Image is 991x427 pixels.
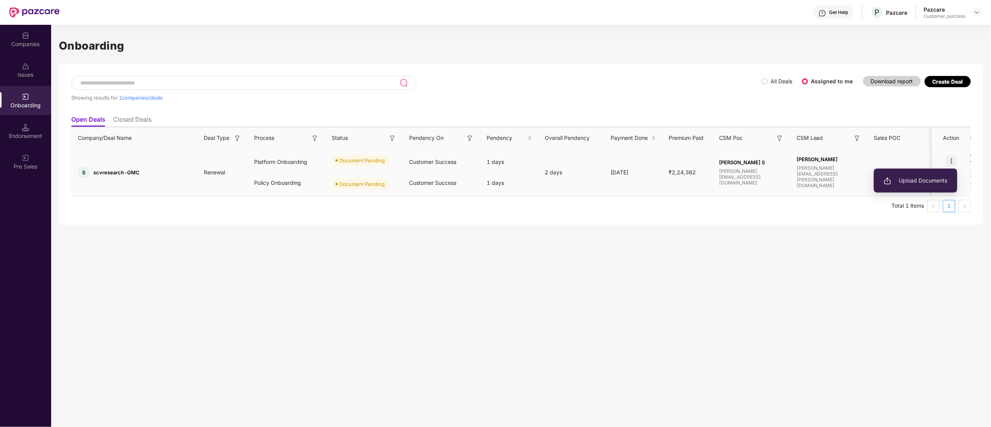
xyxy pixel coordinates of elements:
th: Company/Deal Name [72,127,198,149]
th: Premium Paid [662,127,713,149]
button: right [958,200,971,212]
img: svg+xml;base64,PHN2ZyB3aWR0aD0iMjQiIGhlaWdodD0iMjUiIHZpZXdCb3g9IjAgMCAyNCAyNSIgZmlsbD0ibm9uZSIgeG... [399,78,408,88]
th: Action [932,127,971,149]
button: left [927,200,940,212]
div: Pazcare [924,6,965,13]
a: 1 [943,200,955,212]
span: Customer Success [409,158,456,165]
img: svg+xml;base64,PHN2ZyB3aWR0aD0iMjAiIGhlaWdodD0iMjAiIHZpZXdCb3g9IjAgMCAyMCAyMCIgZmlsbD0ibm9uZSIgeG... [22,93,29,101]
span: Status [332,134,348,142]
span: [PERSON_NAME][EMAIL_ADDRESS][DOMAIN_NAME] [719,168,784,186]
div: Create Deal [933,78,963,85]
div: [DATE] [604,168,662,177]
img: svg+xml;base64,PHN2ZyB3aWR0aD0iMTYiIGhlaWdodD0iMTYiIHZpZXdCb3g9IjAgMCAxNiAxNiIgZmlsbD0ibm9uZSIgeG... [389,134,396,142]
th: Payment Done [604,127,662,149]
span: P [875,8,880,17]
img: svg+xml;base64,PHN2ZyB3aWR0aD0iMjAiIGhlaWdodD0iMjAiIHZpZXdCb3g9IjAgMCAyMCAyMCIgZmlsbD0ibm9uZSIgeG... [22,154,29,162]
div: 1 days [480,152,539,172]
span: ₹2,24,362 [662,169,702,176]
li: Closed Deals [113,115,151,127]
img: svg+xml;base64,PHN2ZyB3aWR0aD0iMTYiIGhlaWdodD0iMTYiIHZpZXdCb3g9IjAgMCAxNiAxNiIgZmlsbD0ibm9uZSIgeG... [234,134,241,142]
span: Renewal [198,169,231,176]
span: CSM Lead [797,134,823,142]
li: Open Deals [71,115,105,127]
span: Pendency [487,134,526,142]
img: svg+xml;base64,PHN2ZyB3aWR0aD0iMTYiIGhlaWdodD0iMTYiIHZpZXdCb3g9IjAgMCAxNiAxNiIgZmlsbD0ibm9uZSIgeG... [853,134,861,142]
h1: Onboarding [59,37,983,54]
img: icon [946,155,957,166]
span: left [931,204,936,209]
span: CSM Poc [719,134,743,142]
label: All Deals [771,78,793,84]
div: Customer_success [924,13,965,19]
img: New Pazcare Logo [9,7,60,17]
button: Download report [863,76,921,86]
img: svg+xml;base64,PHN2ZyB3aWR0aD0iMjAiIGhlaWdodD0iMjAiIHZpZXdCb3g9IjAgMCAyMCAyMCIgZmlsbD0ibm9uZSIgeG... [884,177,891,185]
label: Assigned to me [811,78,853,84]
img: svg+xml;base64,PHN2ZyB3aWR0aD0iMTYiIGhlaWdodD0iMTYiIHZpZXdCb3g9IjAgMCAxNiAxNiIgZmlsbD0ibm9uZSIgeG... [311,134,319,142]
img: svg+xml;base64,PHN2ZyB3aWR0aD0iMTQuNSIgaGVpZ2h0PSIxNC41IiB2aWV3Qm94PSIwIDAgMTYgMTYiIGZpbGw9Im5vbm... [22,124,29,131]
span: scvresearch-GMC [93,169,139,176]
span: Customer Success [409,179,456,186]
div: 2 days [539,168,604,177]
th: Overall Pendency [539,127,604,149]
div: Policy Onboarding [248,172,325,193]
img: svg+xml;base64,PHN2ZyB3aWR0aD0iMTYiIGhlaWdodD0iMTYiIHZpZXdCb3g9IjAgMCAxNiAxNiIgZmlsbD0ibm9uZSIgeG... [466,134,474,142]
div: Document Pending [339,157,385,164]
li: Total 1 items [892,200,924,212]
img: svg+xml;base64,PHN2ZyB3aWR0aD0iMTYiIGhlaWdodD0iMTYiIHZpZXdCb3g9IjAgMCAxNiAxNiIgZmlsbD0ibm9uZSIgeG... [776,134,784,142]
div: Platform Onboarding [248,152,325,172]
span: Deal Type [204,134,229,142]
span: [PERSON_NAME] S [719,159,784,165]
span: 1 companies/deals [119,95,163,101]
img: svg+xml;base64,PHN2ZyBpZD0iQ29tcGFuaWVzIiB4bWxucz0iaHR0cDovL3d3dy53My5vcmcvMjAwMC9zdmciIHdpZHRoPS... [22,32,29,40]
span: Upload Documents [884,176,948,185]
div: 1 days [480,172,539,193]
span: [PERSON_NAME] [797,156,862,162]
div: S [78,167,89,178]
img: svg+xml;base64,PHN2ZyB3aWR0aD0iMTYiIGhlaWdodD0iMTYiIHZpZXdCb3g9IjAgMCAxNiAxNiIgZmlsbD0ibm9uZSIgeG... [931,134,939,142]
img: svg+xml;base64,PHN2ZyBpZD0iRHJvcGRvd24tMzJ4MzIiIHhtbG5zPSJodHRwOi8vd3d3LnczLm9yZy8yMDAwL3N2ZyIgd2... [974,9,980,15]
span: Process [254,134,274,142]
span: Payment Done [611,134,650,142]
span: right [962,204,967,209]
span: [PERSON_NAME][EMAIL_ADDRESS][PERSON_NAME][DOMAIN_NAME] [797,165,862,188]
li: Previous Page [927,200,940,212]
span: Pendency On [409,134,444,142]
img: svg+xml;base64,PHN2ZyBpZD0iSGVscC0zMngzMiIgeG1sbnM9Imh0dHA6Ly93d3cudzMub3JnLzIwMDAvc3ZnIiB3aWR0aD... [819,9,826,17]
div: Get Help [829,9,848,15]
div: Showing results for [71,95,762,101]
div: Document Pending [339,180,385,188]
div: Pazcare [886,9,908,16]
li: Next Page [958,200,971,212]
th: Pendency [480,127,539,149]
img: svg+xml;base64,PHN2ZyBpZD0iSXNzdWVzX2Rpc2FibGVkIiB4bWxucz0iaHR0cDovL3d3dy53My5vcmcvMjAwMC9zdmciIH... [22,62,29,70]
span: Sales POC [874,134,901,142]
